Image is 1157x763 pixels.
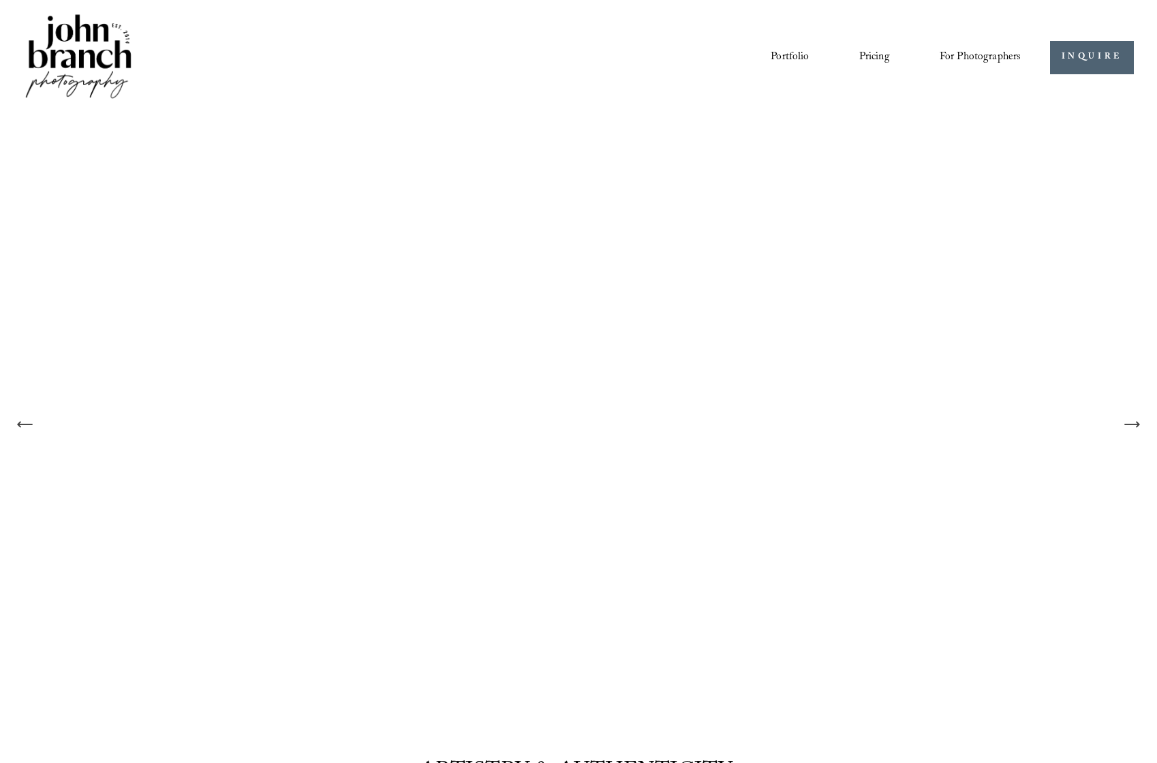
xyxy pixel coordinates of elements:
[859,46,890,69] a: Pricing
[940,46,1021,69] a: folder dropdown
[771,46,809,69] a: Portfolio
[940,47,1021,68] span: For Photographers
[1117,409,1147,439] button: Next Slide
[23,12,134,104] img: John Branch IV Photography
[1050,41,1134,74] a: INQUIRE
[10,409,40,439] button: Previous Slide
